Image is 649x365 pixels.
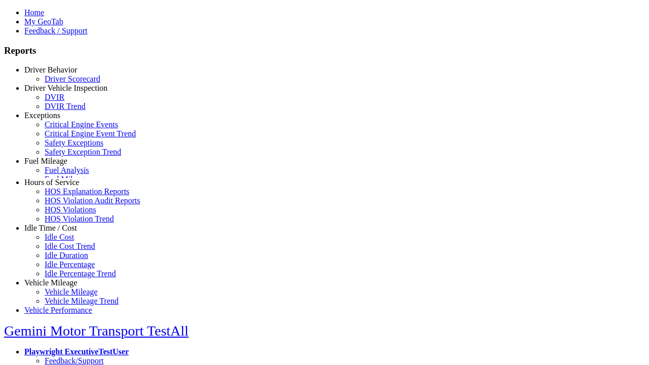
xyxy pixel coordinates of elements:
[24,157,67,165] a: Fuel Mileage
[45,233,74,241] a: Idle Cost
[24,224,77,232] a: Idle Time / Cost
[45,75,100,83] a: Driver Scorecard
[24,111,60,120] a: Exceptions
[45,102,85,111] a: DVIR Trend
[45,251,88,260] a: Idle Duration
[45,93,64,101] a: DVIR
[45,356,103,365] a: Feedback/Support
[24,65,77,74] a: Driver Behavior
[45,205,96,214] a: HOS Violations
[45,242,95,250] a: Idle Cost Trend
[45,129,136,138] a: Critical Engine Event Trend
[45,269,116,278] a: Idle Percentage Trend
[24,26,87,35] a: Feedback / Support
[45,120,118,129] a: Critical Engine Events
[45,175,88,184] a: Fuel Mileage
[4,45,645,56] h3: Reports
[24,278,77,287] a: Vehicle Mileage
[45,287,97,296] a: Vehicle Mileage
[45,260,95,269] a: Idle Percentage
[24,8,44,17] a: Home
[24,347,129,356] a: Playwright ExecutiveTestUser
[24,17,63,26] a: My GeoTab
[4,323,189,339] a: Gemini Motor Transport TestAll
[45,214,114,223] a: HOS Violation Trend
[45,196,140,205] a: HOS Violation Audit Reports
[45,187,129,196] a: HOS Explanation Reports
[45,297,119,305] a: Vehicle Mileage Trend
[24,306,92,314] a: Vehicle Performance
[45,138,103,147] a: Safety Exceptions
[45,166,89,174] a: Fuel Analysis
[45,148,121,156] a: Safety Exception Trend
[24,84,107,92] a: Driver Vehicle Inspection
[24,178,79,187] a: Hours of Service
